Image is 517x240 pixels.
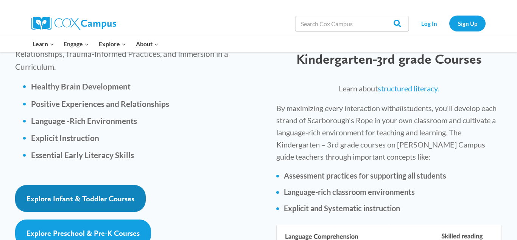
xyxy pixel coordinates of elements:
span: Kindergarten-3rd grade Courses [296,51,482,67]
a: Sign Up [449,16,486,31]
b: Positive Experiences and Relationships [31,99,169,108]
b: Language -Rich Environments [31,116,137,125]
button: Child menu of Explore [94,36,131,52]
nav: Primary Navigation [28,36,163,52]
p: Learn about [276,82,502,94]
img: Cox Campus [31,17,116,30]
strong: Language-rich classroom environments [284,187,415,196]
a: Log In [413,16,445,31]
input: Search Cox Campus [295,16,409,31]
nav: Secondary Navigation [413,16,486,31]
button: Child menu of Engage [59,36,94,52]
strong: Healthy Brain Development [31,82,131,91]
p: By maximizing every interaction with students, you'll develop each strand of Scarborough's Rope i... [276,102,502,163]
a: structured literacy. [378,84,439,93]
button: Child menu of Learn [28,36,59,52]
b: Essential Early Literacy Skills [31,150,134,160]
strong: Assessment practices for supporting all students [284,171,446,180]
strong: Explicit and Systematic instruction [284,204,400,213]
span: Explore Preschool & Pre-K Courses [26,229,140,238]
span: Explore Infant & Toddler Courses [26,194,134,203]
a: Explore Infant & Toddler Courses [15,185,146,212]
button: Child menu of About [131,36,164,52]
b: Explicit Instruction [31,133,99,143]
i: all [396,104,403,113]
